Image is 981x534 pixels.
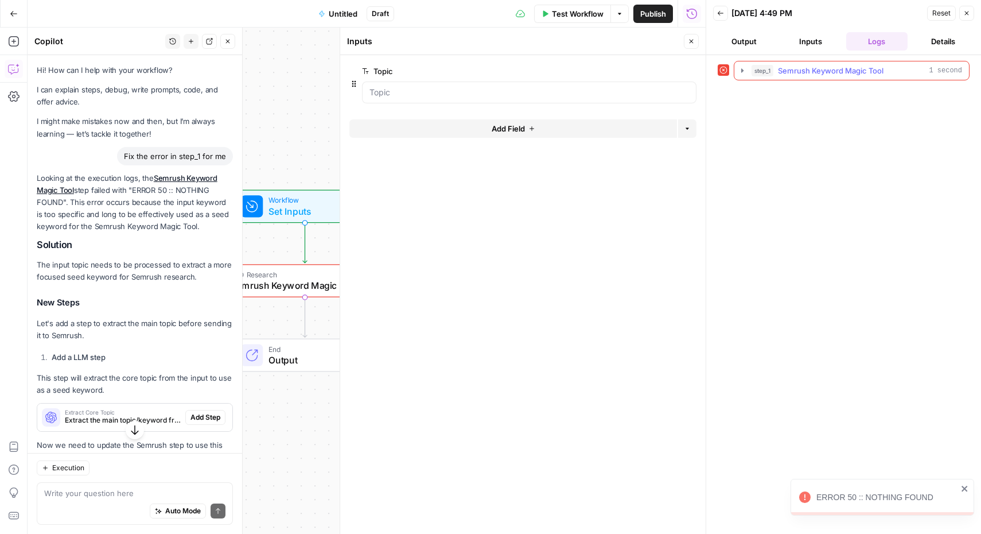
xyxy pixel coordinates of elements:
[780,32,842,51] button: Inputs
[37,84,233,108] p: I can explain steps, debug, write prompts, code, and offer advice.
[268,353,362,367] span: Output
[362,65,632,77] label: Topic
[268,343,362,354] span: End
[117,147,233,165] div: Fix the error in step_1 for me
[369,87,689,98] input: Topic
[932,8,951,18] span: Reset
[534,5,610,23] button: Test Workflow
[198,339,412,372] div: EndOutput
[929,65,962,76] span: 1 second
[349,119,677,138] button: Add Field
[231,278,375,292] span: Semrush Keyword Magic Tool
[37,259,233,283] p: The input topic needs to be processed to extract a more focused seed keyword for Semrush research.
[185,410,225,425] button: Add Step
[52,353,106,362] strong: Add a LLM step
[816,492,957,503] div: ERROR 50 :: NOTHING FOUND
[492,123,525,134] span: Add Field
[37,318,233,342] p: Let's add a step to extract the main topic before sending it to Semrush.
[34,36,162,47] div: Copilot
[347,36,680,47] div: Inputs
[37,115,233,140] p: I might make mistakes now and then, but I’m always learning — let’s tackle it together!
[65,415,181,425] span: Extract the main topic/keyword from the input to use as a seed keyword for Semrush research
[150,504,206,518] button: Auto Mode
[37,173,217,195] a: Semrush Keyword Magic Tool
[190,412,220,423] span: Add Step
[734,61,969,80] button: 1 second
[198,190,412,223] div: WorkflowSet InputsInputs
[37,372,233,396] p: This step will extract the core topic from the input to use as a seed keyword.
[640,8,666,20] span: Publish
[713,32,775,51] button: Output
[303,297,307,338] g: Edge from step_1 to end
[231,269,375,280] span: SEO Research
[312,5,364,23] button: Untitled
[752,65,773,76] span: step_1
[37,295,233,310] h3: New Steps
[961,484,969,493] button: close
[52,463,84,473] span: Execution
[65,409,181,415] span: Extract Core Topic
[303,223,307,263] g: Edge from start to step_1
[778,65,883,76] span: Semrush Keyword Magic Tool
[37,172,233,233] p: Looking at the execution logs, the step failed with "ERROR 50 :: NOTHING FOUND". This error occur...
[552,8,604,20] span: Test Workflow
[846,32,908,51] button: Logs
[37,64,233,76] p: Hi! How can I help with your workflow?
[268,204,337,218] span: Set Inputs
[268,195,337,206] span: Workflow
[912,32,974,51] button: Details
[329,8,357,20] span: Untitled
[633,5,673,23] button: Publish
[37,239,233,250] h2: Solution
[37,439,233,463] p: Now we need to update the Semrush step to use this extracted keyword:
[372,9,389,19] span: Draft
[165,506,201,516] span: Auto Mode
[198,264,412,297] div: ErrorSEO ResearchSemrush Keyword Magic ToolStep 1
[37,461,89,475] button: Execution
[927,6,956,21] button: Reset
